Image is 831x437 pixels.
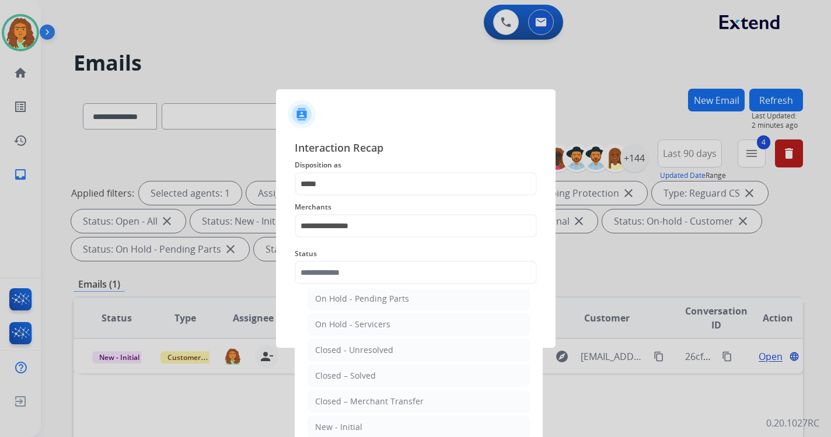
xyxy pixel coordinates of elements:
div: Closed – Solved [315,370,376,382]
span: Interaction Recap [295,139,537,158]
div: On Hold - Servicers [315,319,390,330]
span: Status [295,247,537,261]
div: On Hold - Pending Parts [315,293,409,305]
div: Closed – Merchant Transfer [315,396,424,407]
span: Disposition as [295,158,537,172]
p: 0.20.1027RC [766,416,819,430]
img: contactIcon [288,100,316,128]
span: Merchants [295,200,537,214]
div: Closed - Unresolved [315,344,393,356]
div: New - Initial [315,421,362,433]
